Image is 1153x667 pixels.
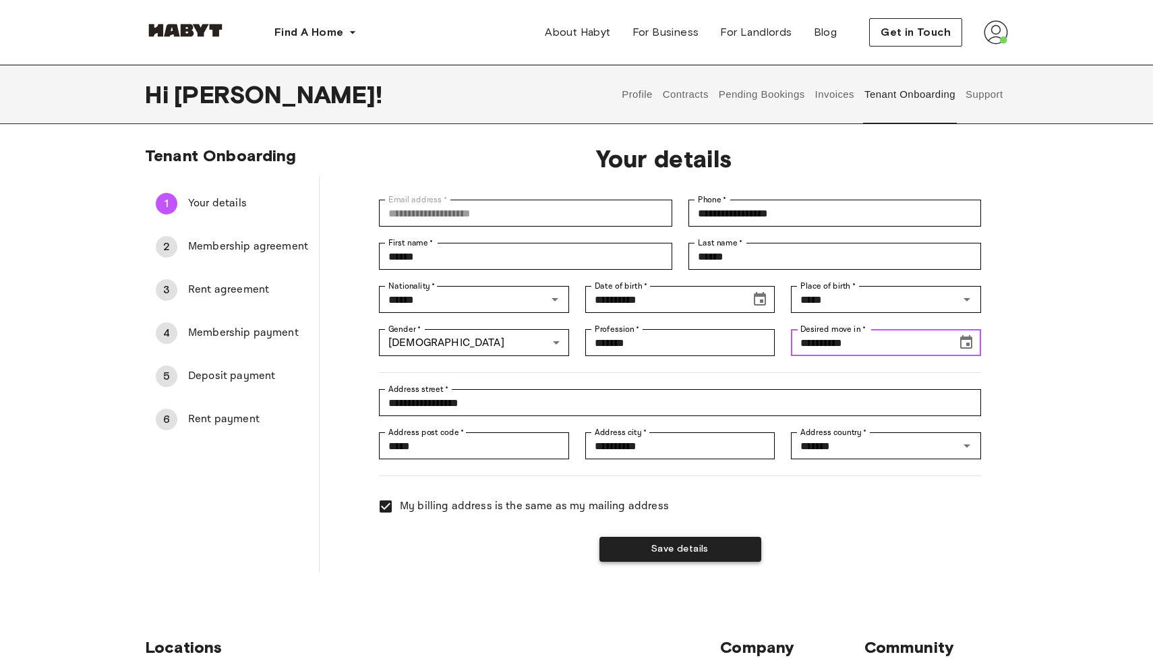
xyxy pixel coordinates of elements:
[188,196,308,212] span: Your details
[156,279,177,301] div: 3
[388,237,434,249] label: First name
[156,322,177,344] div: 4
[595,323,640,335] label: Profession
[984,20,1008,45] img: avatar
[688,243,981,270] div: Last name
[746,286,773,313] button: Choose date, selected date is Nov 23, 1901
[379,432,569,459] div: Address post code
[863,65,957,124] button: Tenant Onboarding
[145,274,319,306] div: 3Rent agreement
[388,323,421,335] label: Gender
[534,19,621,46] a: About Habyt
[717,65,806,124] button: Pending Bookings
[599,537,761,562] button: Save details
[379,329,569,356] div: [DEMOGRAPHIC_DATA]
[145,403,319,436] div: 6Rent payment
[585,432,775,459] div: Address city
[881,24,951,40] span: Get in Touch
[964,65,1005,124] button: Support
[188,411,308,428] span: Rent payment
[388,426,464,438] label: Address post code
[188,325,308,341] span: Membership payment
[379,200,672,227] div: Email address
[617,65,1008,124] div: user profile tabs
[709,19,802,46] a: For Landlords
[274,24,343,40] span: Find A Home
[379,389,981,416] div: Address street
[595,280,647,292] label: Date of birth
[363,144,965,173] span: Your details
[264,19,367,46] button: Find A Home
[156,193,177,214] div: 1
[869,18,962,47] button: Get in Touch
[800,426,867,438] label: Address country
[388,194,447,206] label: Email address
[379,243,672,270] div: First name
[698,237,743,249] label: Last name
[545,290,564,309] button: Open
[953,329,980,356] button: Choose date, selected date is Nov 3, 2025
[585,329,775,356] div: Profession
[720,637,864,658] span: Company
[388,280,436,292] label: Nationality
[698,194,727,206] label: Phone
[145,317,319,349] div: 4Membership payment
[720,24,792,40] span: For Landlords
[622,19,710,46] a: For Business
[800,323,866,335] label: Desired move in
[813,65,856,124] button: Invoices
[803,19,848,46] a: Blog
[595,426,647,438] label: Address city
[145,146,297,165] span: Tenant Onboarding
[620,65,655,124] button: Profile
[156,236,177,258] div: 2
[156,366,177,387] div: 5
[145,231,319,263] div: 2Membership agreement
[800,280,856,292] label: Place of birth
[545,24,610,40] span: About Habyt
[188,368,308,384] span: Deposit payment
[661,65,710,124] button: Contracts
[688,200,981,227] div: Phone
[174,80,382,109] span: [PERSON_NAME] !
[814,24,837,40] span: Blog
[156,409,177,430] div: 6
[388,383,449,395] label: Address street
[632,24,699,40] span: For Business
[145,637,720,658] span: Locations
[188,282,308,298] span: Rent agreement
[145,360,319,393] div: 5Deposit payment
[145,187,319,220] div: 1Your details
[400,498,669,515] span: My billing address is the same as my mailing address
[864,637,1008,658] span: Community
[957,436,976,455] button: Open
[145,24,226,37] img: Habyt
[188,239,308,255] span: Membership agreement
[145,80,174,109] span: Hi
[957,290,976,309] button: Open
